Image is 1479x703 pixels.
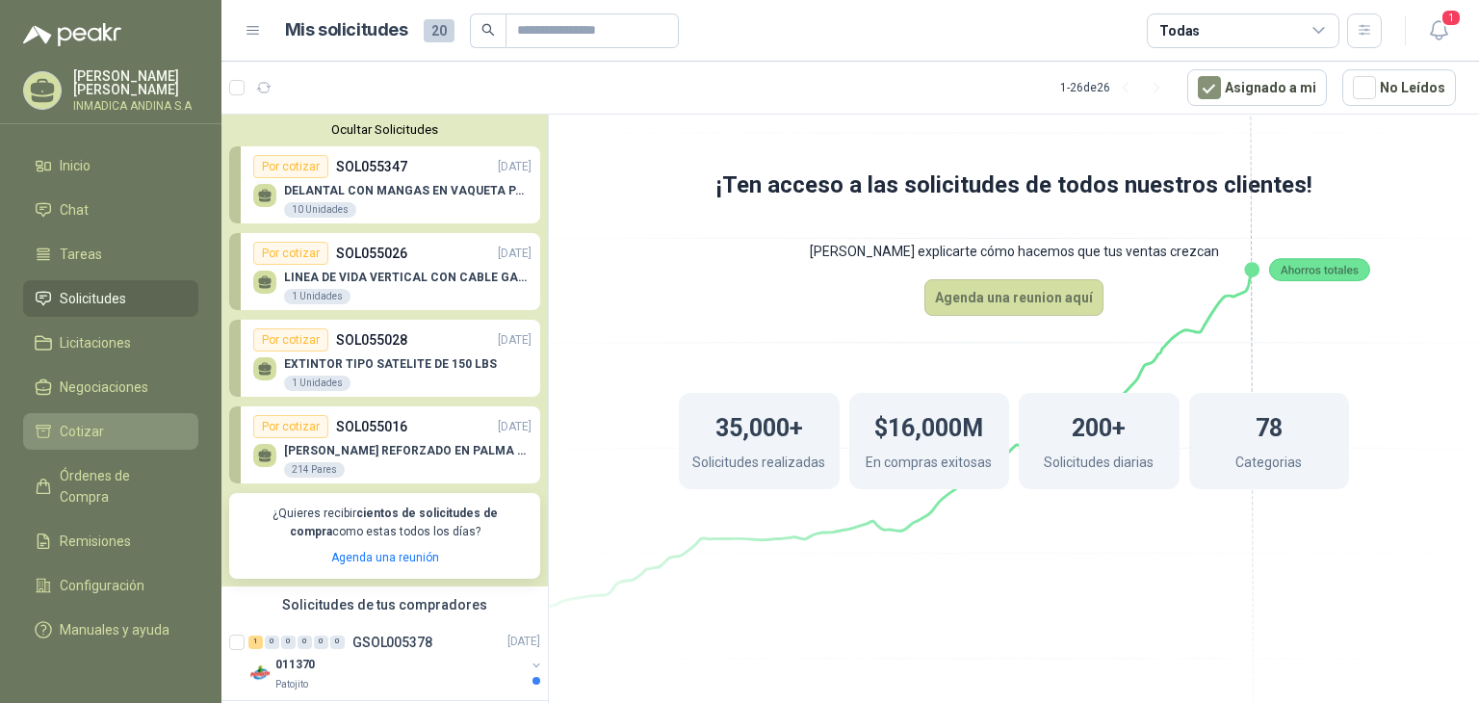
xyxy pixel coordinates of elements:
[275,656,315,674] p: 011370
[23,413,198,450] a: Cotizar
[23,567,198,604] a: Configuración
[248,631,544,692] a: 1 0 0 0 0 0 GSOL005378[DATE] Company Logo011370Patojito
[1421,13,1456,48] button: 1
[1044,452,1154,478] p: Solicitudes diarias
[314,636,328,649] div: 0
[73,69,198,96] p: [PERSON_NAME] [PERSON_NAME]
[285,16,408,44] h1: Mis solicitudes
[60,531,131,552] span: Remisiones
[60,465,180,508] span: Órdenes de Compra
[1060,72,1172,103] div: 1 - 26 de 26
[330,636,345,649] div: 0
[23,147,198,184] a: Inicio
[692,452,825,478] p: Solicitudes realizadas
[73,100,198,112] p: INMADICA ANDINA S.A
[1235,452,1302,478] p: Categorias
[1187,69,1327,106] button: Asignado a mi
[874,404,983,447] h1: $16,000M
[241,505,529,541] p: ¿Quieres recibir como estas todos los días?
[229,122,540,137] button: Ocultar Solicitudes
[1342,69,1456,106] button: No Leídos
[1440,9,1462,27] span: 1
[498,158,532,176] p: [DATE]
[60,575,144,596] span: Configuración
[60,155,91,176] span: Inicio
[221,115,548,586] div: Ocultar SolicitudesPor cotizarSOL055347[DATE] DELANTAL CON MANGAS EN VAQUETA PARA SOLDADOR10 Unid...
[23,192,198,228] a: Chat
[229,406,540,483] a: Por cotizarSOL055016[DATE] [PERSON_NAME] REFORZADO EN PALMA ML214 Pares
[23,23,121,46] img: Logo peakr
[284,289,350,304] div: 1 Unidades
[221,586,548,623] div: Solicitudes de tus compradores
[284,271,532,284] p: LINEA DE VIDA VERTICAL CON CABLE GALVANIZADO 3/16" CON GANCHOS DE BLOQUEO DE BARRAS ALUMINIO
[481,23,495,37] span: search
[248,662,272,685] img: Company Logo
[229,233,540,310] a: Por cotizarSOL055026[DATE] LINEA DE VIDA VERTICAL CON CABLE GALVANIZADO 3/16" CON GANCHOS DE BLOQ...
[498,245,532,263] p: [DATE]
[265,636,279,649] div: 0
[1072,404,1126,447] h1: 200+
[275,677,308,692] p: Patojito
[23,280,198,317] a: Solicitudes
[23,325,198,361] a: Licitaciones
[352,636,432,649] p: GSOL005378
[715,404,803,447] h1: 35,000+
[281,636,296,649] div: 0
[284,184,532,197] p: DELANTAL CON MANGAS EN VAQUETA PARA SOLDADOR
[507,633,540,651] p: [DATE]
[336,329,407,351] p: SOL055028
[60,377,148,398] span: Negociaciones
[23,612,198,648] a: Manuales y ayuda
[1159,20,1200,41] div: Todas
[253,415,328,438] div: Por cotizar
[23,523,198,560] a: Remisiones
[60,288,126,309] span: Solicitudes
[284,357,497,371] p: EXTINTOR TIPO SATELITE DE 150 LBS
[253,155,328,178] div: Por cotizar
[331,551,439,564] a: Agenda una reunión
[284,444,532,457] p: [PERSON_NAME] REFORZADO EN PALMA ML
[248,636,263,649] div: 1
[498,331,532,350] p: [DATE]
[498,418,532,436] p: [DATE]
[1256,404,1283,447] h1: 78
[284,376,350,391] div: 1 Unidades
[60,244,102,265] span: Tareas
[229,320,540,397] a: Por cotizarSOL055028[DATE] EXTINTOR TIPO SATELITE DE 150 LBS1 Unidades
[253,328,328,351] div: Por cotizar
[866,452,992,478] p: En compras exitosas
[23,236,198,273] a: Tareas
[284,202,356,218] div: 10 Unidades
[336,416,407,437] p: SOL055016
[290,507,498,538] b: cientos de solicitudes de compra
[924,279,1103,316] button: Agenda una reunion aquí
[284,462,345,478] div: 214 Pares
[229,146,540,223] a: Por cotizarSOL055347[DATE] DELANTAL CON MANGAS EN VAQUETA PARA SOLDADOR10 Unidades
[60,332,131,353] span: Licitaciones
[23,457,198,515] a: Órdenes de Compra
[336,243,407,264] p: SOL055026
[23,369,198,405] a: Negociaciones
[336,156,407,177] p: SOL055347
[60,619,169,640] span: Manuales y ayuda
[60,199,89,221] span: Chat
[253,242,328,265] div: Por cotizar
[298,636,312,649] div: 0
[60,421,104,442] span: Cotizar
[424,19,454,42] span: 20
